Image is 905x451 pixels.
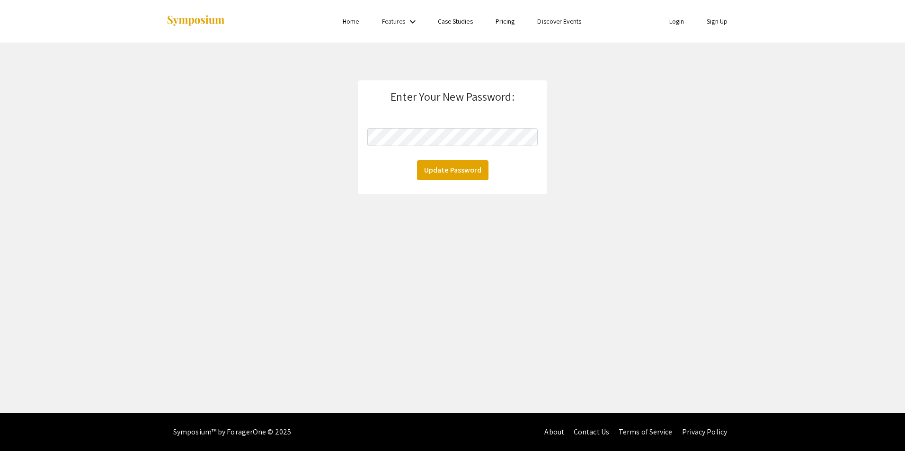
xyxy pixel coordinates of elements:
a: About [544,427,564,437]
img: Symposium by ForagerOne [166,15,225,27]
a: Sign Up [707,17,728,26]
a: Contact Us [574,427,609,437]
a: Home [343,17,359,26]
button: Update Password [417,160,488,180]
a: Discover Events [537,17,581,26]
a: Terms of Service [619,427,673,437]
a: Privacy Policy [682,427,727,437]
a: Login [669,17,684,26]
a: Features [382,17,406,26]
h4: Enter Your New Password: [390,90,514,104]
mat-icon: Expand Features list [407,16,418,27]
a: Case Studies [438,17,473,26]
a: Pricing [496,17,515,26]
div: Symposium™ by ForagerOne © 2025 [173,413,291,451]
